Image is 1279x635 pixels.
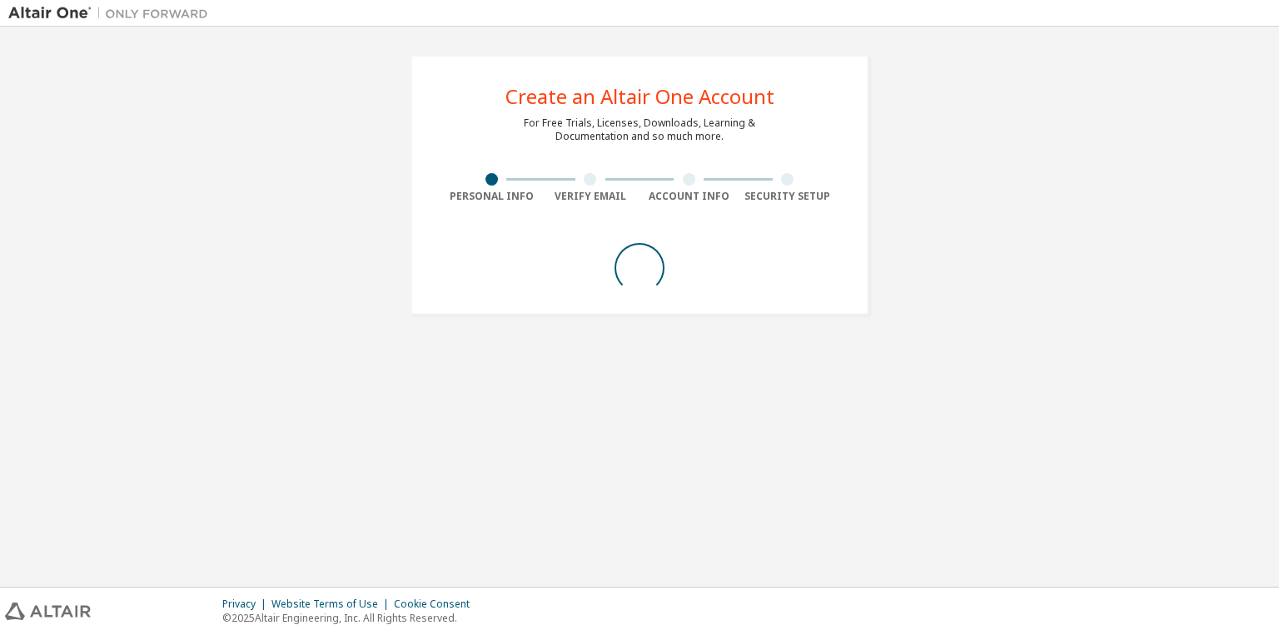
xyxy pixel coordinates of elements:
p: © 2025 Altair Engineering, Inc. All Rights Reserved. [222,611,480,625]
div: Personal Info [442,190,541,203]
img: Altair One [8,5,216,22]
div: Cookie Consent [394,598,480,611]
img: altair_logo.svg [5,603,91,620]
div: Privacy [222,598,271,611]
div: Security Setup [739,190,838,203]
div: Account Info [639,190,739,203]
div: Verify Email [541,190,640,203]
div: Website Terms of Use [271,598,394,611]
div: Create an Altair One Account [505,87,774,107]
div: For Free Trials, Licenses, Downloads, Learning & Documentation and so much more. [524,117,755,143]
